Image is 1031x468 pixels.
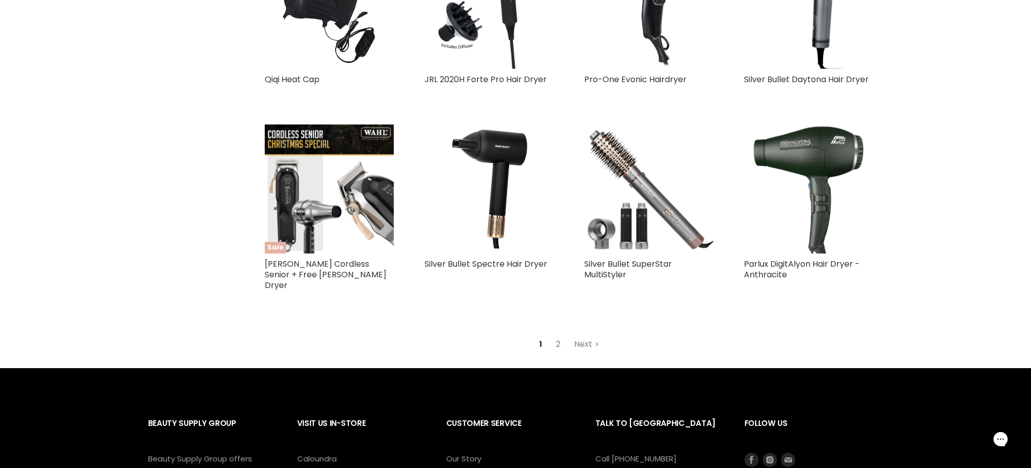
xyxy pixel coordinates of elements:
[446,453,481,464] a: Our Story
[744,258,860,280] a: Parlux DigitAlyon Hair Dryer - Anthracite
[265,242,286,254] span: Sale
[424,74,547,85] a: JRL 2020H Forte Pro Hair Dryer
[744,74,869,85] a: Silver Bullet Daytona Hair Dryer
[584,74,687,85] a: Pro-One Evonic Hairdryer
[980,420,1021,458] iframe: Gorgias live chat messenger
[265,74,319,85] a: Qiqi Heat Cap
[424,258,547,270] a: Silver Bullet Spectre Hair Dryer
[265,124,394,254] a: Wahl Cordless Senior + Free Barber DryerSale
[424,124,554,254] img: Silver Bullet Spectre Hair Dryer
[595,453,677,464] a: Call [PHONE_NUMBER]
[534,335,548,353] span: 1
[568,335,605,353] a: Next
[584,258,672,280] a: Silver Bullet SuperStar MultiStyler
[297,453,337,464] a: Caloundra
[446,411,575,453] h2: Customer Service
[744,124,873,254] img: Parlux DigitAlyon Hair Dryer - Anthracite
[265,258,386,291] a: [PERSON_NAME] Cordless Senior + Free [PERSON_NAME] Dryer
[265,124,394,254] img: Wahl Cordless Senior + Free Barber Dryer
[550,335,566,353] a: 2
[584,124,714,254] img: Silver Bullet SuperStar MultiStyler
[297,411,426,453] h2: Visit Us In-Store
[595,411,724,453] h2: Talk to [GEOGRAPHIC_DATA]
[744,411,883,453] h2: Follow us
[148,411,277,453] h2: Beauty Supply Group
